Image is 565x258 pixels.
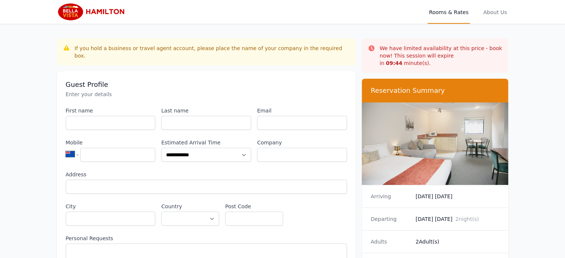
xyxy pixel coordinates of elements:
[371,215,410,223] dt: Departing
[386,60,403,66] strong: 09 : 44
[257,107,347,114] label: Email
[66,107,156,114] label: First name
[416,215,500,223] dd: [DATE] [DATE]
[362,102,509,185] img: One Bedroom Unit (sleeps 3)
[455,216,479,222] span: 2 night(s)
[66,235,347,242] label: Personal Requests
[257,139,347,146] label: Company
[161,203,219,210] label: Country
[225,203,283,210] label: Post Code
[75,45,350,59] div: If you hold a business or travel agent account, please place the name of your company in the requ...
[57,3,129,21] img: Bella Vista Hamilton
[66,139,156,146] label: Mobile
[371,86,500,95] h3: Reservation Summary
[416,238,500,245] dd: 2 Adult(s)
[66,171,347,178] label: Address
[66,91,347,98] p: Enter your details
[371,193,410,200] dt: Arriving
[161,139,251,146] label: Estimated Arrival Time
[371,238,410,245] dt: Adults
[66,203,156,210] label: City
[380,45,503,67] p: We have limited availability at this price - book now! This session will expire in minute(s).
[416,193,500,200] dd: [DATE] [DATE]
[66,80,347,89] h3: Guest Profile
[161,107,251,114] label: Last name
